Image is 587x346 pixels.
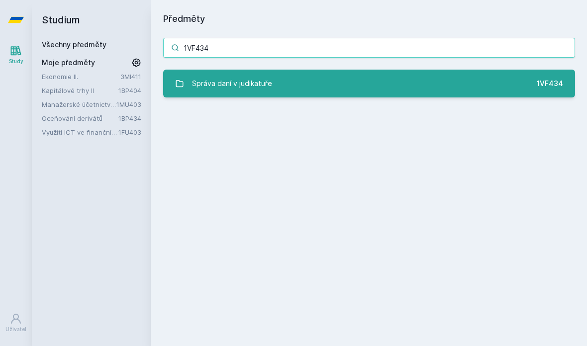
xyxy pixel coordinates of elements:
a: Využití ICT ve finančním účetnictví [42,127,118,137]
a: Kapitálové trhy II [42,86,118,95]
a: Study [2,40,30,70]
span: Moje předměty [42,58,95,68]
div: Správa daní v judikatuře [192,74,272,93]
h1: Předměty [163,12,575,26]
div: Study [9,58,23,65]
a: 1FU403 [118,128,141,136]
input: Název nebo ident předmětu… [163,38,575,58]
a: Ekonomie II. [42,72,120,82]
div: Uživatel [5,326,26,333]
a: Všechny předměty [42,40,106,49]
a: 1MU403 [116,100,141,108]
a: Uživatel [2,308,30,338]
a: 1BP404 [118,86,141,94]
a: Oceňování derivátů [42,113,118,123]
a: Manažerské účetnictví II. [42,99,116,109]
a: 1BP434 [118,114,141,122]
a: Správa daní v judikatuře 1VF434 [163,70,575,97]
a: 3MI411 [120,73,141,81]
div: 1VF434 [537,79,563,88]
